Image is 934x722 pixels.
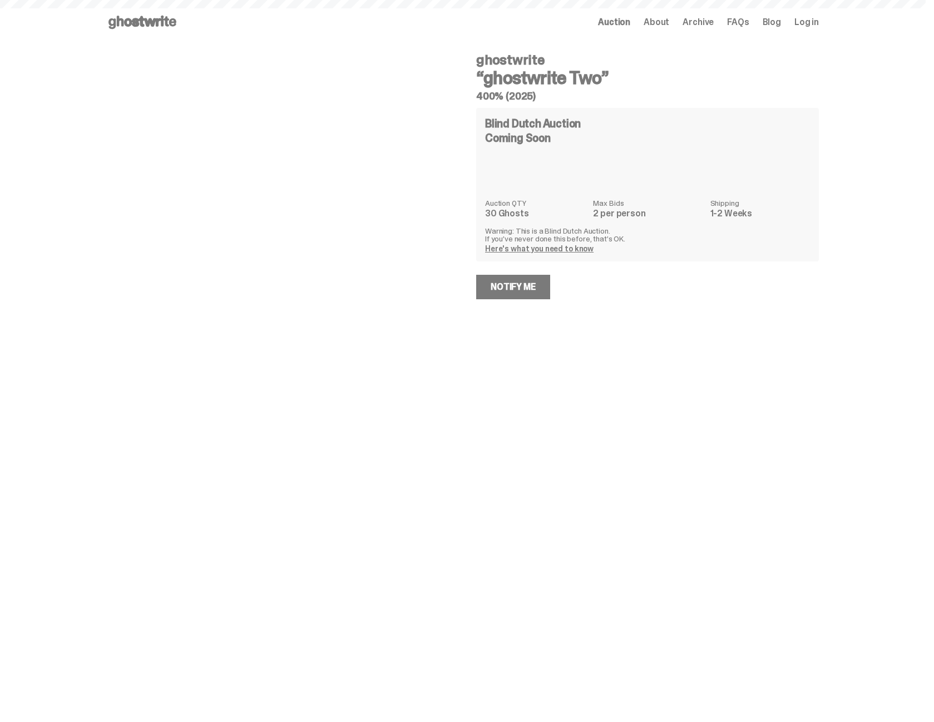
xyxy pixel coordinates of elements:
[476,275,550,299] a: Notify Me
[476,91,819,101] h5: 400% (2025)
[593,209,703,218] dd: 2 per person
[485,209,586,218] dd: 30 Ghosts
[476,53,819,67] h4: ghostwrite
[644,18,669,27] a: About
[683,18,714,27] a: Archive
[593,199,703,207] dt: Max Bids
[598,18,630,27] a: Auction
[485,244,594,254] a: Here's what you need to know
[485,118,581,129] h4: Blind Dutch Auction
[485,132,810,144] div: Coming Soon
[485,227,810,243] p: Warning: This is a Blind Dutch Auction. If you’ve never done this before, that’s OK.
[710,199,810,207] dt: Shipping
[794,18,819,27] a: Log in
[476,69,819,87] h3: “ghostwrite Two”
[710,209,810,218] dd: 1-2 Weeks
[727,18,749,27] a: FAQs
[485,199,586,207] dt: Auction QTY
[763,18,781,27] a: Blog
